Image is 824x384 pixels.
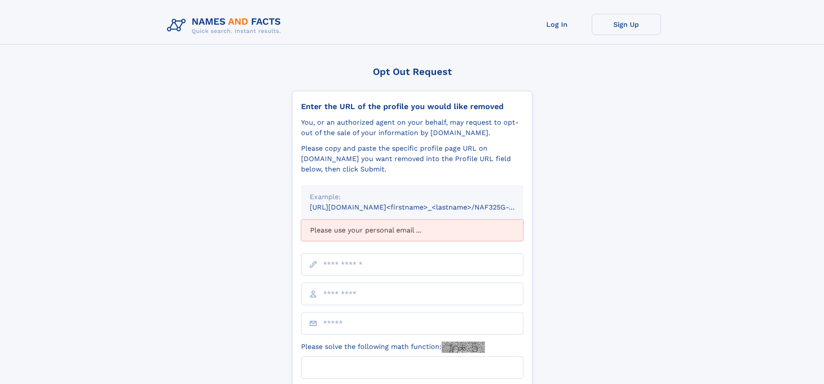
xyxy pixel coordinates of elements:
div: Please copy and paste the specific profile page URL on [DOMAIN_NAME] you want removed into the Pr... [301,143,523,174]
div: Opt Out Request [292,66,532,77]
div: Enter the URL of the profile you would like removed [301,102,523,111]
label: Please solve the following math function: [301,342,485,353]
small: [URL][DOMAIN_NAME]<firstname>_<lastname>/NAF325G-xxxxxxxx [310,203,540,211]
div: Example: [310,192,515,202]
a: Log In [523,14,592,35]
div: Please use your personal email ... [301,219,523,241]
img: Logo Names and Facts [164,14,288,37]
div: You, or an authorized agent on your behalf, may request to opt-out of the sale of your informatio... [301,117,523,138]
a: Sign Up [592,14,661,35]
